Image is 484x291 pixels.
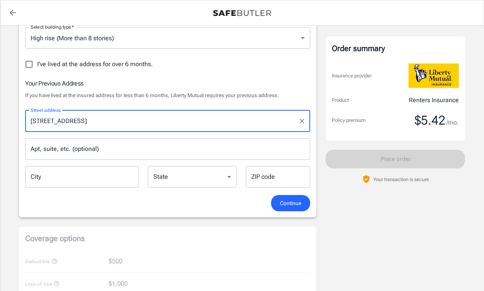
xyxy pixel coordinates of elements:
[332,116,366,124] p: Policy premium
[37,60,153,69] span: I've lived at the address for over 6 months.
[297,116,307,127] button: Clear
[409,96,459,105] p: Renters Insurance
[280,199,301,208] span: Continue
[271,195,310,212] button: Continue
[408,63,459,88] img: Liberty Mutual
[446,117,459,128] span: /mo.
[415,113,445,128] span: $5.42
[332,72,372,80] p: Insurance provider
[332,43,459,54] div: Order summary
[5,5,21,21] a: back to quotes
[25,27,310,49] div: High rise (More than 8 stories)
[373,176,429,183] p: Your transaction is secure
[25,91,310,99] p: If you have lived at the insured address for less than 6 months, Liberty Mutual requires your pre...
[332,96,349,104] p: Product
[31,24,74,30] label: Select building type
[31,107,61,113] label: Street address
[25,79,310,88] h6: Your Previous Address
[213,10,271,16] img: Back to quotes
